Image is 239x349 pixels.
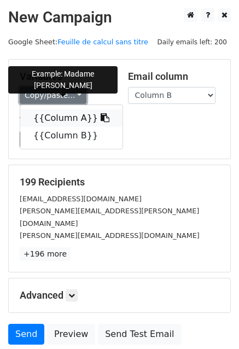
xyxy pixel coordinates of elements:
[47,324,95,345] a: Preview
[20,176,219,188] h5: 199 Recipients
[98,324,181,345] a: Send Test Email
[20,195,142,203] small: [EMAIL_ADDRESS][DOMAIN_NAME]
[20,109,123,127] a: {{Column A}}
[20,127,123,144] a: {{Column B}}
[20,247,71,261] a: +196 more
[57,38,148,46] a: Feuille de calcul sans titre
[8,66,118,94] div: Example: Madame [PERSON_NAME]
[184,296,239,349] div: Widget de chat
[128,71,220,83] h5: Email column
[8,38,148,46] small: Google Sheet:
[20,289,219,301] h5: Advanced
[153,38,231,46] a: Daily emails left: 200
[153,36,231,48] span: Daily emails left: 200
[20,231,200,240] small: [PERSON_NAME][EMAIL_ADDRESS][DOMAIN_NAME]
[184,296,239,349] iframe: Chat Widget
[20,207,199,228] small: [PERSON_NAME][EMAIL_ADDRESS][PERSON_NAME][DOMAIN_NAME]
[8,8,231,27] h2: New Campaign
[8,324,44,345] a: Send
